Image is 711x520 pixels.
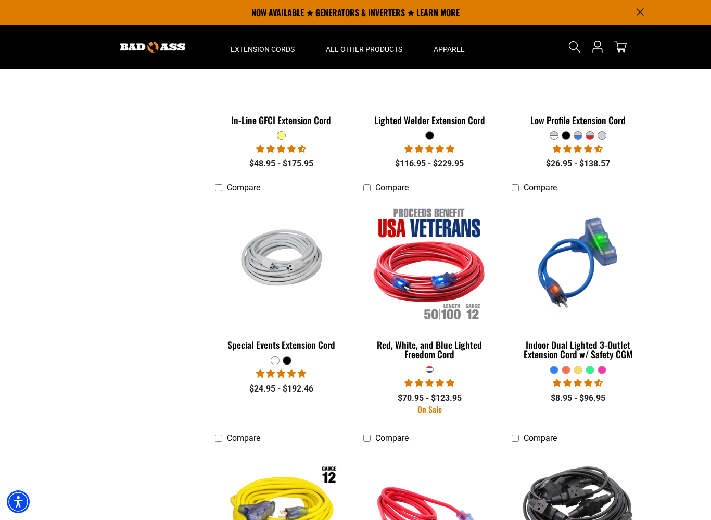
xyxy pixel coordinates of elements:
div: $8.95 - $96.95 [512,392,644,405]
span: Compare [227,183,260,192]
a: white Special Events Extension Cord [215,198,348,356]
div: Lighted Welder Extension Cord [363,115,496,125]
span: 5.00 stars [404,378,454,388]
div: Red, White, and Blue Lighted Freedom Cord [363,340,496,359]
span: All Other Products [326,45,402,54]
a: blue Indoor Dual Lighted 3-Outlet Extension Cord w/ Safety CGM [512,198,644,365]
span: 4.62 stars [256,144,306,154]
img: blue [512,203,643,322]
span: Apparel [434,45,465,54]
span: 5.00 stars [256,369,306,379]
div: $116.95 - $229.95 [363,158,496,170]
div: Accessibility Menu [7,490,30,513]
summary: Search [566,38,583,55]
span: Extension Cords [231,45,295,54]
div: In-Line GFCI Extension Cord [215,115,348,125]
img: Red, White, and Blue Lighted Freedom Cord [364,203,495,322]
div: $24.95 - $192.46 [215,383,348,395]
div: $26.95 - $138.57 [512,158,644,170]
a: Red, White, and Blue Lighted Freedom Cord Red, White, and Blue Lighted Freedom Cord [363,198,496,365]
a: Open this option [589,25,606,69]
img: white [216,219,347,306]
div: Low Profile Extension Cord [512,115,644,125]
span: Compare [227,433,260,443]
span: 4.50 stars [553,144,603,154]
div: On Sale [363,405,496,413]
summary: Apparel [418,25,480,69]
span: Compare [524,183,557,192]
div: Indoor Dual Lighted 3-Outlet Extension Cord w/ Safety CGM [512,340,644,359]
div: $70.95 - $123.95 [363,392,496,405]
img: Bad Ass Extension Cords [120,42,185,53]
summary: Extension Cords [215,25,310,69]
div: $48.95 - $175.95 [215,158,348,170]
div: Special Events Extension Cord [215,340,348,349]
span: Compare [375,183,409,192]
a: cart [612,41,629,53]
span: 4.33 stars [553,378,603,388]
summary: All Other Products [310,25,418,69]
span: Compare [375,433,409,443]
span: Compare [524,433,557,443]
span: 5.00 stars [404,144,454,154]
